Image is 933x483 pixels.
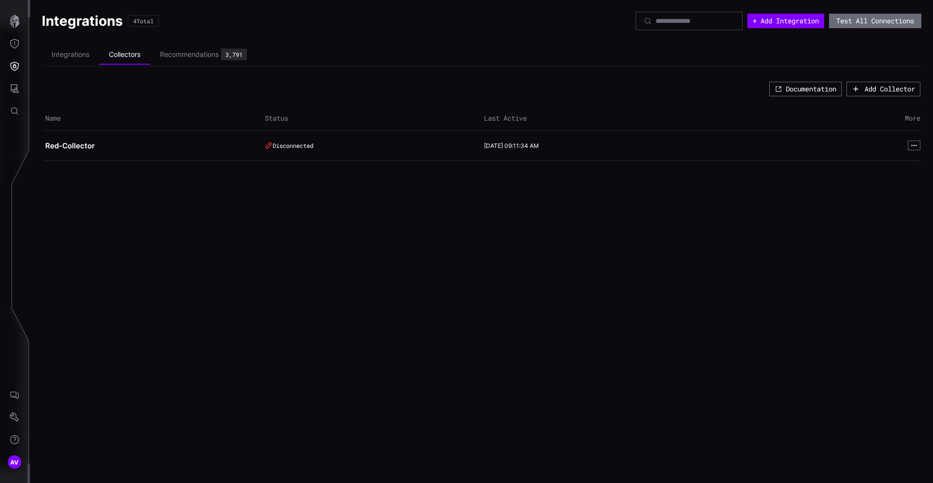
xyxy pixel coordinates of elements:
div: 4 Total [133,18,154,24]
li: Integrations [42,45,99,64]
button: Documentation [769,82,842,96]
th: Status [262,107,482,131]
time: [DATE] 09:11:34 AM [484,142,539,149]
li: Collectors [99,45,150,65]
div: Recommendations [160,50,219,59]
h2: Red-Collector [45,141,253,151]
button: Test All Connections [829,14,921,28]
button: + Add Integration [747,14,824,28]
div: Disconnected [265,142,472,149]
div: 3,791 [225,52,242,57]
th: Last Active [482,107,701,131]
span: AV [10,457,19,467]
th: More [701,107,921,131]
th: Name [43,107,262,131]
button: Add Collector [847,82,920,96]
h1: Integrations [42,12,123,30]
button: AV [0,451,29,473]
div: Add Collector [864,85,915,93]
